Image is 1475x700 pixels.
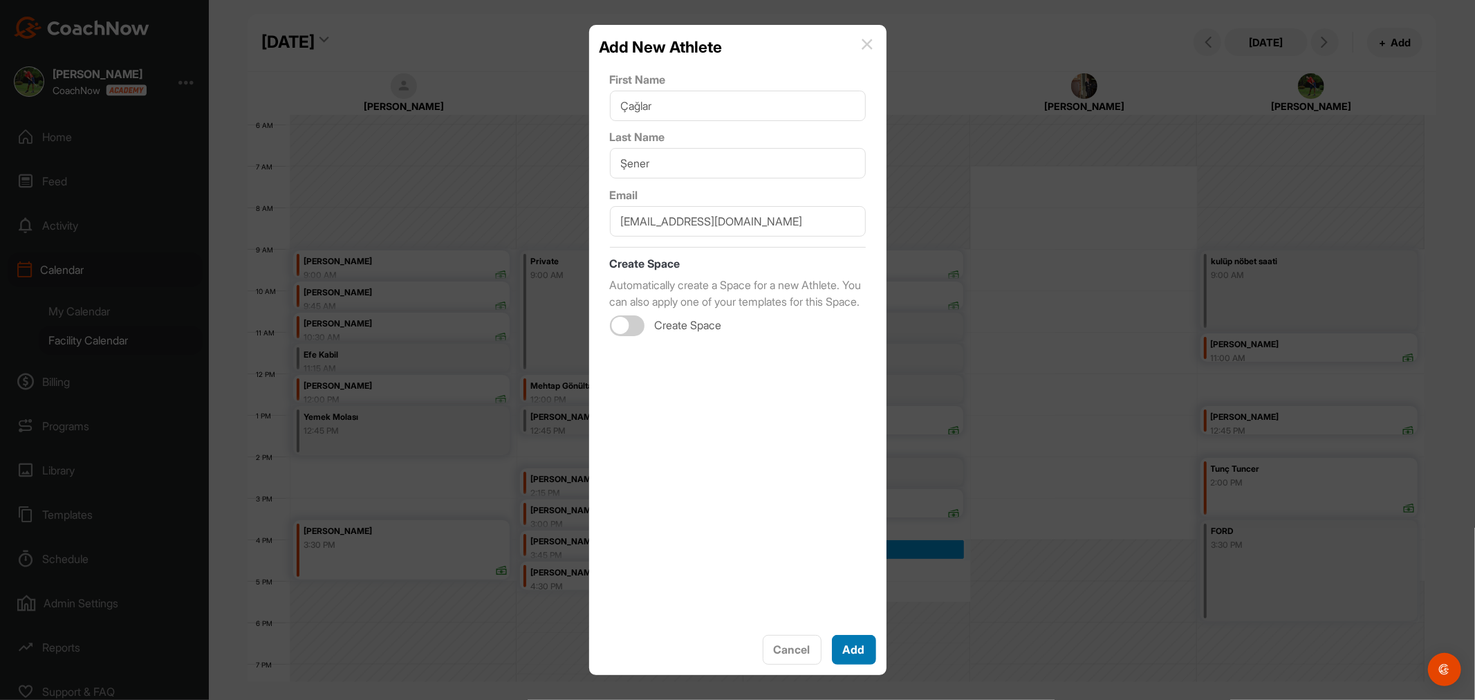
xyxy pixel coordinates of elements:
label: First Name [610,71,866,88]
p: Create Space [610,255,866,272]
label: Last Name [610,129,866,145]
button: Add [832,635,876,665]
span: Create Space [655,318,722,333]
label: Email [610,187,866,203]
h2: Add New Athlete [600,35,723,59]
p: Automatically create a Space for a new Athlete. You can also apply one of your templates for this... [610,277,866,310]
img: info [862,39,873,50]
div: Open Intercom Messenger [1428,653,1461,686]
button: Cancel [763,635,822,665]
